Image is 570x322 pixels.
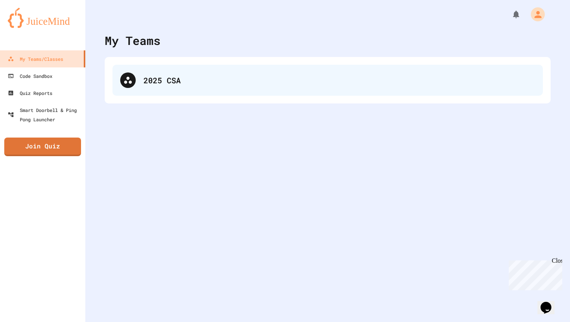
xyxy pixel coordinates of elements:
div: Chat with us now!Close [3,3,54,49]
div: Smart Doorbell & Ping Pong Launcher [8,105,82,124]
a: Join Quiz [4,138,81,156]
div: Code Sandbox [8,71,52,81]
div: My Teams/Classes [8,54,63,64]
div: My Notifications [497,8,523,21]
div: 2025 CSA [143,74,535,86]
img: logo-orange.svg [8,8,78,28]
iframe: chat widget [537,291,562,314]
div: My Teams [105,32,161,49]
div: Quiz Reports [8,88,52,98]
div: 2025 CSA [112,65,543,96]
div: My Account [523,5,547,23]
iframe: chat widget [506,257,562,290]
